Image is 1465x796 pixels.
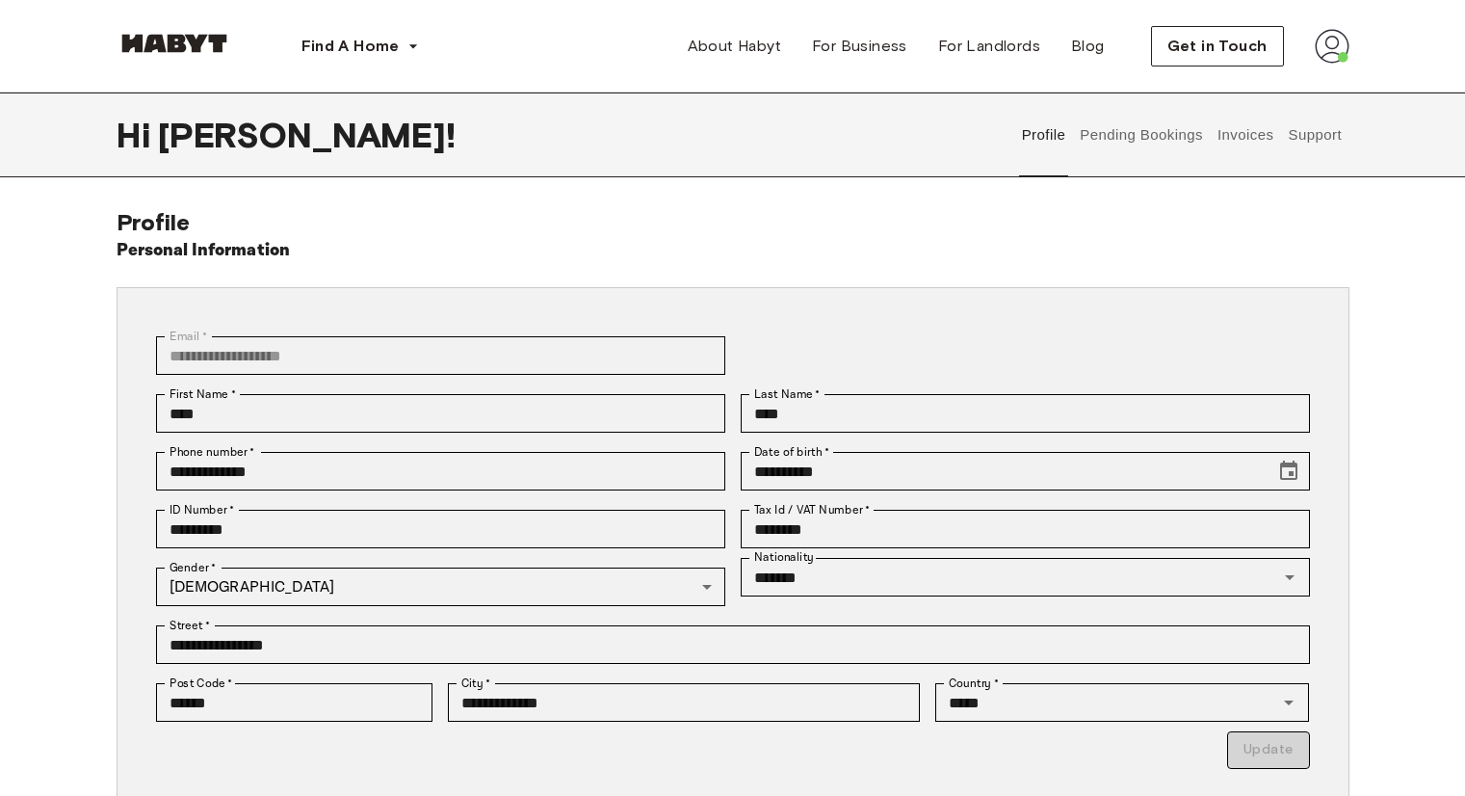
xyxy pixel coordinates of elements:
[754,549,814,566] label: Nationality
[923,27,1056,66] a: For Landlords
[754,385,821,403] label: Last Name
[461,675,491,692] label: City
[170,559,216,576] label: Gender
[170,617,210,634] label: Street
[1078,93,1206,177] button: Pending Bookings
[117,115,158,155] span: Hi
[301,35,400,58] span: Find A Home
[754,501,870,518] label: Tax Id / VAT Number
[1167,35,1268,58] span: Get in Touch
[754,443,829,461] label: Date of birth
[1269,452,1308,491] button: Choose date, selected date is Feb 24, 1998
[170,443,255,461] label: Phone number
[949,675,999,692] label: Country
[1275,689,1302,716] button: Open
[938,35,1040,58] span: For Landlords
[797,27,923,66] a: For Business
[156,568,725,606] div: [DEMOGRAPHIC_DATA]
[1276,564,1303,591] button: Open
[286,27,434,66] button: Find A Home
[156,336,725,375] div: You can't change your email address at the moment. Please reach out to customer support in case y...
[117,237,291,264] h6: Personal Information
[1215,93,1275,177] button: Invoices
[812,35,907,58] span: For Business
[158,115,456,155] span: [PERSON_NAME] !
[117,34,232,53] img: Habyt
[1056,27,1120,66] a: Blog
[672,27,797,66] a: About Habyt
[170,328,207,345] label: Email
[170,385,236,403] label: First Name
[1315,29,1349,64] img: avatar
[1151,26,1284,66] button: Get in Touch
[170,501,234,518] label: ID Number
[170,675,233,692] label: Post Code
[1286,93,1345,177] button: Support
[688,35,781,58] span: About Habyt
[117,208,191,236] span: Profile
[1014,93,1348,177] div: user profile tabs
[1019,93,1068,177] button: Profile
[1071,35,1105,58] span: Blog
